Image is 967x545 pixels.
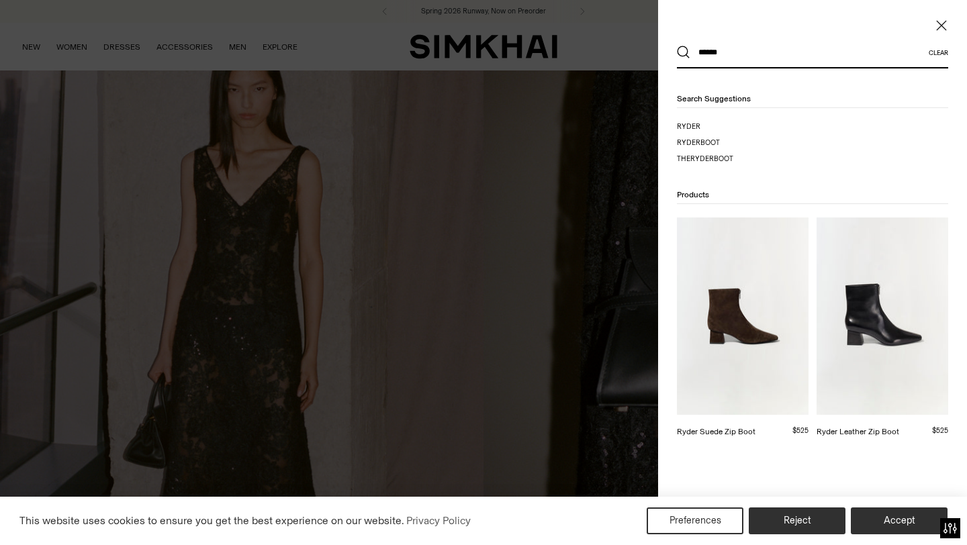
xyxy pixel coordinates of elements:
[935,19,948,32] button: Close
[792,426,809,435] span: $525
[929,49,948,56] button: Clear
[677,121,809,132] a: ryder
[677,426,755,438] div: Ryder Suede Zip Boot
[932,426,948,435] span: $525
[677,94,751,103] span: Search suggestions
[851,507,948,534] button: Accept
[817,426,899,438] div: Ryder Leather Zip Boot
[817,217,948,438] a: Ryder Leather Zip Boot Ryder Leather Zip Boot $525
[677,190,709,199] span: Products
[677,122,700,131] span: ryder
[749,507,845,534] button: Reject
[714,154,733,163] span: boot
[11,494,135,534] iframe: Sign Up via Text for Offers
[700,138,720,147] span: boot
[817,217,948,415] img: Ryder Leather Zip Boot
[677,217,809,438] a: Ryder Suede Zip Boot Ryder Suede Zip Boot $525
[677,138,700,147] mark: ryder
[677,46,690,59] button: Search
[677,154,809,164] a: the ryder boot
[647,507,743,534] button: Preferences
[677,138,809,148] a: ryder boot
[404,511,473,531] a: Privacy Policy (opens in a new tab)
[690,38,929,67] input: What are you looking for?
[690,154,714,163] mark: ryder
[677,154,690,163] span: the
[19,514,404,527] span: This website uses cookies to ensure you get the best experience on our website.
[677,217,809,415] img: Ryder Suede Zip Boot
